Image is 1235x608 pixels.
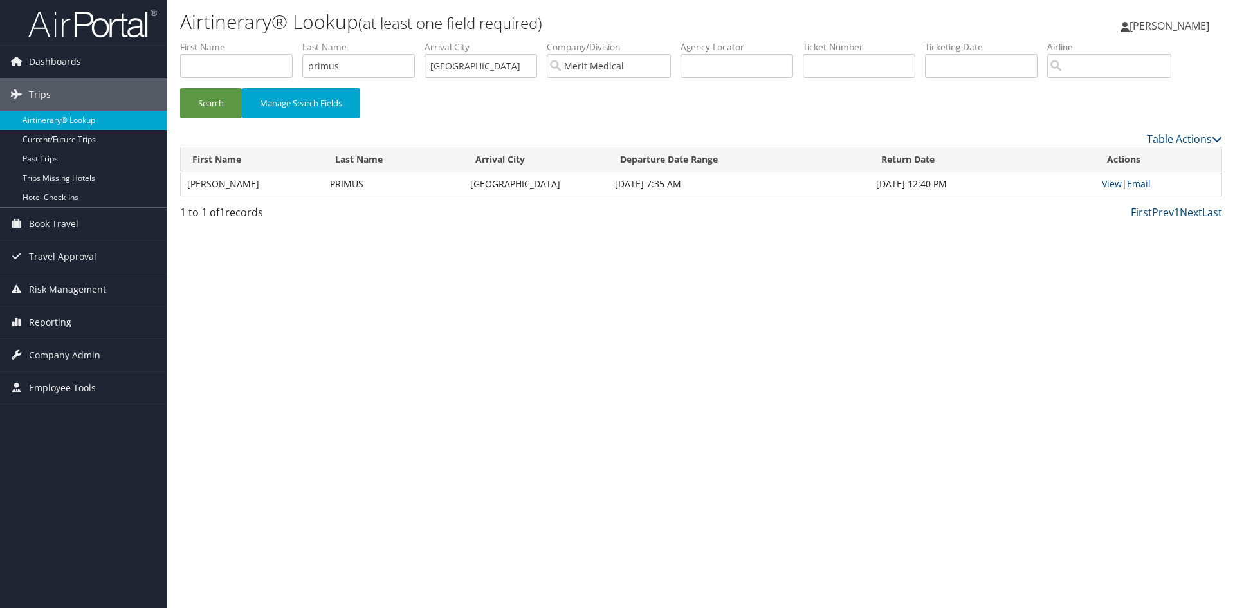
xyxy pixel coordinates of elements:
span: Dashboards [29,46,81,78]
td: [GEOGRAPHIC_DATA] [464,172,609,196]
th: First Name: activate to sort column ascending [181,147,324,172]
label: Arrival City [425,41,547,53]
td: | [1095,172,1221,196]
span: [PERSON_NAME] [1130,19,1209,33]
label: Airline [1047,41,1181,53]
th: Departure Date Range: activate to sort column ascending [608,147,870,172]
a: Next [1180,205,1202,219]
button: Manage Search Fields [242,88,360,118]
a: Last [1202,205,1222,219]
a: Table Actions [1147,132,1222,146]
a: Prev [1152,205,1174,219]
a: Email [1127,178,1151,190]
span: Book Travel [29,208,78,240]
small: (at least one field required) [358,12,542,33]
img: airportal-logo.png [28,8,157,39]
span: Company Admin [29,339,100,371]
td: [PERSON_NAME] [181,172,324,196]
a: 1 [1174,205,1180,219]
span: 1 [219,205,225,219]
label: Agency Locator [681,41,803,53]
h1: Airtinerary® Lookup [180,8,875,35]
span: Travel Approval [29,241,96,273]
td: [DATE] 12:40 PM [870,172,1095,196]
span: Employee Tools [29,372,96,404]
label: Company/Division [547,41,681,53]
a: [PERSON_NAME] [1121,6,1222,45]
label: First Name [180,41,302,53]
th: Arrival City: activate to sort column ascending [464,147,609,172]
a: First [1131,205,1152,219]
span: Reporting [29,306,71,338]
span: Risk Management [29,273,106,306]
label: Last Name [302,41,425,53]
th: Actions [1095,147,1221,172]
th: Return Date: activate to sort column ascending [870,147,1095,172]
td: [DATE] 7:35 AM [608,172,870,196]
label: Ticket Number [803,41,925,53]
label: Ticketing Date [925,41,1047,53]
span: Trips [29,78,51,111]
td: PRIMUS [324,172,463,196]
div: 1 to 1 of records [180,205,426,226]
a: View [1102,178,1122,190]
th: Last Name: activate to sort column ascending [324,147,463,172]
button: Search [180,88,242,118]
